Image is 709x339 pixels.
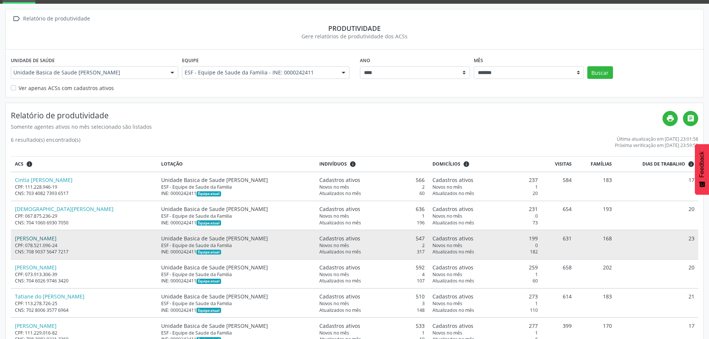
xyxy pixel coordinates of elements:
div: INE: 0000242411 [161,278,311,284]
div: CPF: 113.278.726-25 [15,300,154,307]
span: Novos no mês [432,242,462,249]
td: 614 [542,288,576,317]
div: ESF - Equipe de Saude da Familia [161,242,311,249]
td: 17 [616,172,698,201]
div: 60 [319,190,425,196]
div: 277 [432,322,538,330]
span: Atualizados no mês [432,278,474,284]
td: 23 [616,230,698,259]
div: Próxima verificação em [DATE] 23:59:59 [615,142,698,148]
label: Ver apenas ACSs com cadastros ativos [19,84,114,92]
div: CPF: 111.228.946-19 [15,184,154,190]
h4: Relatório de produtividade [11,111,662,120]
span: Dias de trabalho [642,161,685,167]
div: 592 [319,263,425,271]
i: Dias em que o(a) ACS fez pelo menos uma visita, ou ficha de cadastro individual ou cadastro domic... [688,161,694,167]
span: Indivíduos [319,161,347,167]
div: CNS: 704 1060 6930 7050 [15,220,154,226]
div: CPF: 073.913.306-39 [15,271,154,278]
th: Visitas [542,157,576,172]
span: Cadastros ativos [432,322,473,330]
div: 237 [432,176,538,184]
span: Atualizados no mês [432,220,474,226]
div: 107 [319,278,425,284]
div: 273 [432,292,538,300]
td: 21 [616,288,698,317]
a: print [662,111,678,126]
td: 183 [576,172,616,201]
label: Ano [360,55,370,66]
div: 1 [319,330,425,336]
div: 2 [319,184,425,190]
div: 148 [319,307,425,313]
div: 1 [432,300,538,307]
span: Cadastros ativos [319,263,360,271]
div: CPF: 067.875.236-29 [15,213,154,219]
div: 3 [319,300,425,307]
td: 658 [542,259,576,288]
span: Domicílios [432,161,460,167]
div: CNS: 708 9037 5647 7217 [15,249,154,255]
div: 60 [432,278,538,284]
span: Novos no mês [319,242,349,249]
div: 1 [432,184,538,190]
div: 4 [319,271,425,278]
a:  [683,111,698,126]
td: 202 [576,259,616,288]
div: 1 [432,330,538,336]
div: 0 [432,213,538,219]
div: 199 [432,234,538,242]
div: 547 [319,234,425,242]
div: CPF: 078.521.096-24 [15,242,154,249]
span: Atualizados no mês [432,307,474,313]
a: [PERSON_NAME] [15,264,57,271]
a: [PERSON_NAME] [15,322,57,329]
td: 654 [542,201,576,230]
div: 566 [319,176,425,184]
span: Cadastros ativos [319,205,360,213]
td: 168 [576,230,616,259]
div: 510 [319,292,425,300]
label: Unidade de saúde [11,55,55,66]
a:  Relatório de produtividade [11,13,91,24]
div: CPF: 111.229.016-82 [15,330,154,336]
span: ACS [15,161,23,167]
span: Unidade Basica de Saude [PERSON_NAME] [13,69,163,76]
label: Equipe [182,55,199,66]
span: Cadastros ativos [432,292,473,300]
div: 636 [319,205,425,213]
div: CNS: 704 6026 9746 3420 [15,278,154,284]
span: Atualizados no mês [319,220,361,226]
div: Somente agentes ativos no mês selecionado são listados [11,123,662,131]
div: Unidade Basica de Saude [PERSON_NAME] [161,234,311,242]
label: Mês [474,55,483,66]
div: ESF - Equipe de Saude da Familia [161,213,311,219]
span: Cadastros ativos [319,234,360,242]
span: Cadastros ativos [432,234,473,242]
button: Feedback - Mostrar pesquisa [695,144,709,195]
td: 193 [576,201,616,230]
div: 110 [432,307,538,313]
span: Cadastros ativos [319,322,360,330]
span: Novos no mês [319,184,349,190]
div: 2 [319,242,425,249]
div: 231 [432,205,538,213]
div: 1 [432,271,538,278]
span: Atualizados no mês [319,190,361,196]
span: Novos no mês [319,213,349,219]
div: 196 [319,220,425,226]
i:  [11,13,22,24]
span: Novos no mês [432,213,462,219]
span: Feedback [699,151,705,178]
span: Novos no mês [432,330,462,336]
div: 182 [432,249,538,255]
span: Novos no mês [432,300,462,307]
span: Novos no mês [319,271,349,278]
div: Unidade Basica de Saude [PERSON_NAME] [161,292,311,300]
a: Cintia [PERSON_NAME] [15,176,73,183]
td: 20 [616,259,698,288]
th: Famílias [576,157,616,172]
div: ESF - Equipe de Saude da Familia [161,184,311,190]
a: Tatiane do [PERSON_NAME] [15,293,84,300]
div: Unidade Basica de Saude [PERSON_NAME] [161,205,311,213]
